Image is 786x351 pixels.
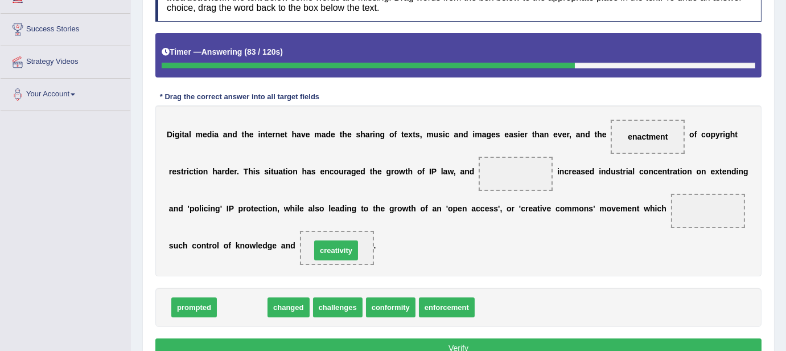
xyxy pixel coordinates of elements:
[564,167,569,176] b: c
[301,130,306,139] b: v
[540,204,542,213] b: i
[472,130,475,139] b: i
[180,130,182,139] b: i
[671,194,745,228] span: Drop target
[463,130,468,139] b: d
[169,204,174,213] b: a
[653,167,658,176] b: c
[682,167,688,176] b: o
[297,130,301,139] b: a
[479,157,553,191] span: Drop target
[722,167,727,176] b: e
[268,130,273,139] b: e
[195,204,200,213] b: o
[464,167,470,176] b: n
[723,130,725,139] b: i
[260,130,265,139] b: n
[254,204,258,213] b: e
[274,167,279,176] b: u
[559,167,565,176] b: n
[280,130,285,139] b: e
[340,204,345,213] b: d
[496,130,500,139] b: s
[719,167,722,176] b: t
[743,167,748,176] b: g
[453,204,458,213] b: p
[498,204,500,213] b: '
[420,130,422,139] b: ,
[201,47,242,56] b: Answering
[249,130,254,139] b: e
[639,167,644,176] b: c
[611,167,616,176] b: u
[730,130,735,139] b: h
[375,130,380,139] b: n
[272,130,275,139] b: r
[230,167,234,176] b: e
[462,204,467,213] b: n
[401,130,404,139] b: t
[521,204,525,213] b: c
[397,204,402,213] b: o
[673,167,677,176] b: a
[174,204,179,213] b: n
[486,130,491,139] b: g
[460,167,465,176] b: a
[370,130,373,139] b: r
[581,130,586,139] b: n
[491,130,496,139] b: e
[311,167,316,176] b: s
[736,167,739,176] b: i
[207,130,212,139] b: d
[356,167,361,176] b: e
[739,167,744,176] b: n
[405,167,408,176] b: t
[1,46,130,75] a: Strategy Videos
[727,167,732,176] b: n
[504,130,509,139] b: e
[380,204,385,213] b: e
[319,204,324,213] b: o
[284,204,290,213] b: w
[297,204,299,213] b: l
[211,204,216,213] b: n
[402,204,409,213] b: w
[380,130,385,139] b: g
[364,204,369,213] b: o
[182,130,184,139] b: t
[360,167,365,176] b: d
[448,204,453,213] b: o
[352,204,357,213] b: g
[507,204,512,213] b: o
[237,167,239,176] b: .
[212,167,217,176] b: h
[244,167,249,176] b: T
[335,204,340,213] b: a
[694,130,697,139] b: f
[172,130,175,139] b: i
[720,130,723,139] b: r
[275,130,281,139] b: n
[542,204,547,213] b: v
[302,167,307,176] b: h
[262,204,265,213] b: t
[187,167,189,176] b: i
[534,130,540,139] b: h
[525,204,528,213] b: r
[701,167,706,176] b: n
[196,130,203,139] b: m
[247,47,280,56] b: 83 / 120s
[232,130,237,139] b: d
[493,204,498,213] b: s
[223,130,228,139] b: a
[184,167,187,176] b: r
[155,92,324,103] div: * Drag the correct answer into all target fields
[706,130,711,139] b: o
[529,204,533,213] b: e
[234,167,237,176] b: r
[409,204,411,213] b: t
[628,132,668,141] span: enactment
[569,130,571,139] b: ,
[243,204,246,213] b: r
[228,130,233,139] b: n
